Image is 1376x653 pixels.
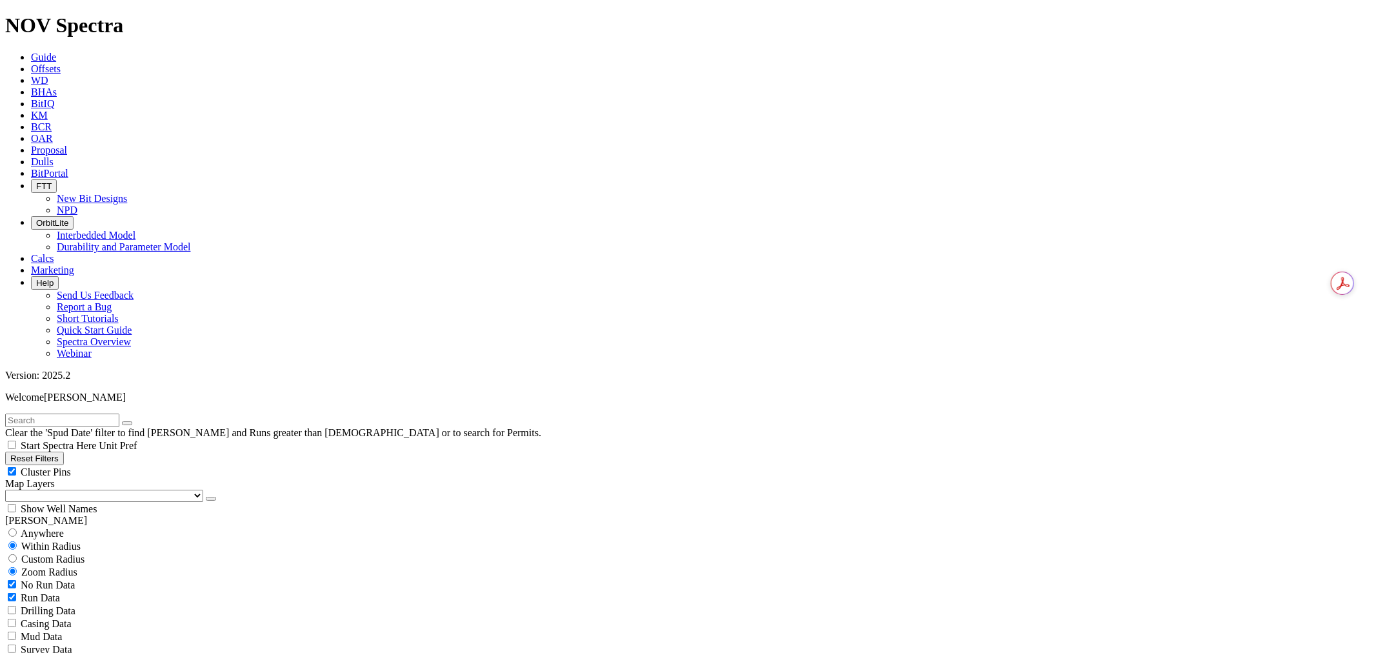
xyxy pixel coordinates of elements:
[57,336,131,347] a: Spectra Overview
[31,276,59,290] button: Help
[31,86,57,97] a: BHAs
[5,370,1371,381] div: Version: 2025.2
[5,392,1371,403] p: Welcome
[31,216,74,230] button: OrbitLite
[57,290,134,301] a: Send Us Feedback
[57,301,112,312] a: Report a Bug
[57,348,92,359] a: Webinar
[31,133,53,144] a: OAR
[99,440,137,451] span: Unit Pref
[31,265,74,276] a: Marketing
[21,567,77,578] span: Zoom Radius
[31,145,67,156] a: Proposal
[31,168,68,179] a: BitPortal
[36,218,68,228] span: OrbitLite
[5,414,119,427] input: Search
[57,241,191,252] a: Durability and Parameter Model
[21,631,62,642] span: Mud Data
[31,98,54,109] a: BitIQ
[31,75,48,86] a: WD
[21,554,85,565] span: Custom Radius
[36,181,52,191] span: FTT
[21,618,72,629] span: Casing Data
[57,230,135,241] a: Interbedded Model
[44,392,126,403] span: [PERSON_NAME]
[5,427,541,438] span: Clear the 'Spud Date' filter to find [PERSON_NAME] and Runs greater than [DEMOGRAPHIC_DATA] or to...
[21,579,75,590] span: No Run Data
[5,14,1371,37] h1: NOV Spectra
[8,441,16,449] input: Start Spectra Here
[31,179,57,193] button: FTT
[21,503,97,514] span: Show Well Names
[21,605,75,616] span: Drilling Data
[21,592,60,603] span: Run Data
[36,278,54,288] span: Help
[31,121,52,132] a: BCR
[57,205,77,216] a: NPD
[5,515,1371,527] div: [PERSON_NAME]
[31,63,61,74] a: Offsets
[5,452,64,465] button: Reset Filters
[31,52,56,63] a: Guide
[57,193,127,204] a: New Bit Designs
[5,478,55,489] span: Map Layers
[31,156,54,167] a: Dulls
[21,467,71,477] span: Cluster Pins
[57,325,132,336] a: Quick Start Guide
[21,541,81,552] span: Within Radius
[21,440,96,451] span: Start Spectra Here
[31,110,48,121] a: KM
[21,528,64,539] span: Anywhere
[57,313,119,324] a: Short Tutorials
[31,253,54,264] a: Calcs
